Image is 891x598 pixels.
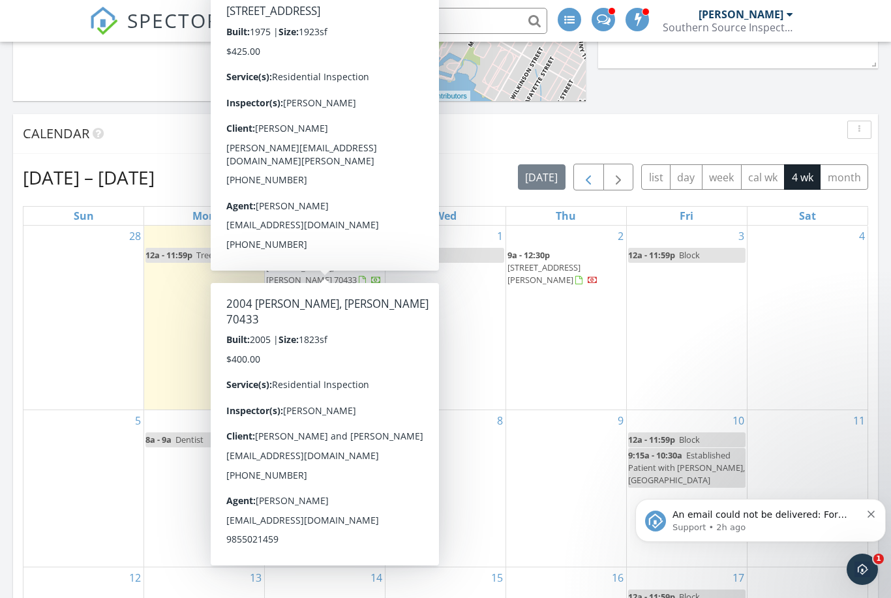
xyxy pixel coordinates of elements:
[784,164,821,190] button: 4 wk
[266,290,381,314] a: 1p - 3:30p [STREET_ADDRESS]
[247,567,264,588] a: Go to October 13, 2025
[628,249,675,261] span: 12a - 11:59p
[702,164,742,190] button: week
[506,410,626,567] td: Go to October 9, 2025
[609,567,626,588] a: Go to October 16, 2025
[573,164,604,190] button: Previous
[333,92,368,100] a: © MapTiler
[286,8,547,34] input: Search everything...
[308,290,381,302] span: [STREET_ADDRESS]
[494,410,506,431] a: Go to October 8, 2025
[387,249,413,261] span: 1p - 2p
[507,248,625,289] a: 9a - 12:30p [STREET_ADDRESS][PERSON_NAME]
[132,410,143,431] a: Go to October 5, 2025
[730,410,747,431] a: Go to October 10, 2025
[641,164,671,190] button: list
[253,410,264,431] a: Go to October 6, 2025
[265,226,385,410] td: Go to September 30, 2025
[628,434,675,445] span: 12a - 11:59p
[553,207,579,225] a: Thursday
[23,410,144,567] td: Go to October 5, 2025
[796,207,819,225] a: Saturday
[747,410,868,567] td: Go to October 11, 2025
[23,226,144,410] td: Go to September 28, 2025
[89,7,118,35] img: The Best Home Inspection Software - Spectora
[266,249,357,286] span: 2004 [PERSON_NAME], [PERSON_NAME] 70433
[518,164,566,190] button: [DATE]
[127,7,234,34] span: SPECTORA
[368,226,385,247] a: Go to September 30, 2025
[266,249,309,261] span: 9a - 11:30a
[630,471,891,563] iframe: Intercom notifications message
[247,226,264,247] a: Go to September 29, 2025
[265,410,385,567] td: Go to October 7, 2025
[23,164,155,190] h2: [DATE] – [DATE]
[266,289,384,317] a: 1p - 3:30p [STREET_ADDRESS]
[190,207,219,225] a: Monday
[628,449,745,486] span: Established Patient with [PERSON_NAME], [GEOGRAPHIC_DATA]
[506,226,626,410] td: Go to October 2, 2025
[127,567,143,588] a: Go to October 12, 2025
[374,410,385,431] a: Go to October 7, 2025
[736,226,747,247] a: Go to October 3, 2025
[144,226,265,410] td: Go to September 29, 2025
[670,164,702,190] button: day
[663,21,793,34] div: Southern Source Inspections
[699,8,783,21] div: [PERSON_NAME]
[175,434,204,445] span: Dentist
[266,248,384,289] a: 9a - 11:30a 2004 [PERSON_NAME], [PERSON_NAME] 70433
[615,410,626,431] a: Go to October 9, 2025
[820,164,868,190] button: month
[23,125,89,142] span: Calendar
[266,290,304,302] span: 1p - 3:30p
[677,207,696,225] a: Friday
[847,554,878,585] iframe: Intercom live chat
[747,226,868,410] td: Go to October 4, 2025
[873,554,884,564] span: 1
[385,226,506,410] td: Go to October 1, 2025
[507,262,581,286] span: [STREET_ADDRESS][PERSON_NAME]
[89,18,234,45] a: SPECTORA
[679,434,700,445] span: Block
[145,434,172,445] span: 8a - 9a
[368,567,385,588] a: Go to October 14, 2025
[266,249,382,286] a: 9a - 11:30a 2004 [PERSON_NAME], [PERSON_NAME] 70433
[385,410,506,567] td: Go to October 8, 2025
[603,164,634,190] button: Next
[494,226,506,247] a: Go to October 1, 2025
[626,410,747,567] td: Go to October 10, 2025
[741,164,785,190] button: cal wk
[851,410,868,431] a: Go to October 11, 2025
[507,249,550,261] span: 9a - 12:30p
[626,226,747,410] td: Go to October 3, 2025
[628,449,682,461] span: 9:15a - 10:30a
[144,410,265,567] td: Go to October 6, 2025
[679,249,700,261] span: Block
[313,207,337,225] a: Tuesday
[370,92,467,100] a: © OpenStreetMap contributors
[615,226,626,247] a: Go to October 2, 2025
[196,249,217,261] span: Trees
[507,249,598,286] a: 9a - 12:30p [STREET_ADDRESS][PERSON_NAME]
[71,207,97,225] a: Sunday
[145,249,192,261] span: 12a - 11:59p
[127,226,143,247] a: Go to September 28, 2025
[306,91,470,102] div: |
[730,567,747,588] a: Go to October 17, 2025
[432,207,459,225] a: Wednesday
[309,92,331,100] a: Leaflet
[489,567,506,588] a: Go to October 15, 2025
[856,226,868,247] a: Go to October 4, 2025
[417,249,438,261] span: Block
